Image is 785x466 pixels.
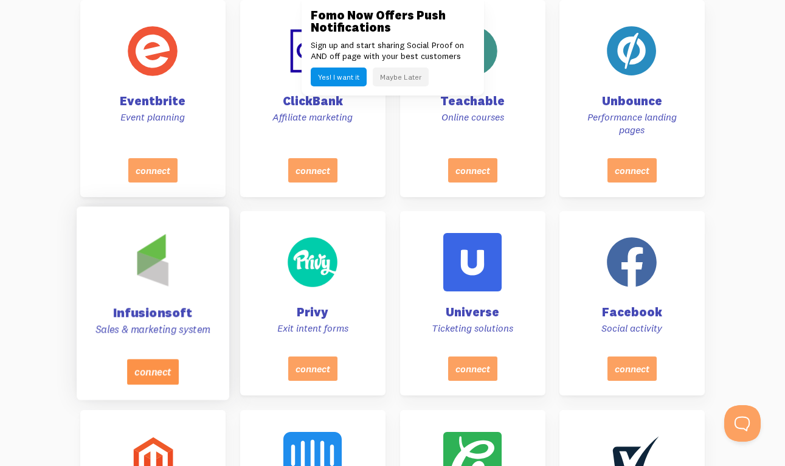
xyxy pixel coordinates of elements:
button: Yes! I want it [311,68,367,86]
h4: ClickBank [255,95,371,107]
h4: Teachable [415,95,531,107]
p: Ticketing solutions [415,322,531,335]
h4: Unbounce [574,95,690,107]
p: Event planning [95,111,211,123]
button: connect [128,158,178,182]
p: Sales & marketing system [92,323,213,336]
button: connect [448,356,497,381]
button: connect [607,356,657,381]
p: Online courses [415,111,531,123]
h4: Infusionsoft [92,306,213,319]
button: Maybe Later [373,68,429,86]
h4: Privy [255,306,371,318]
button: connect [288,158,337,182]
a: Privy Exit intent forms connect [240,211,386,395]
p: Affiliate marketing [255,111,371,123]
button: connect [607,158,657,182]
h4: Facebook [574,306,690,318]
h4: Universe [415,306,531,318]
iframe: Help Scout Beacon - Open [724,405,761,442]
h4: Eventbrite [95,95,211,107]
a: Universe Ticketing solutions connect [400,211,545,395]
button: connect [127,359,179,384]
p: Performance landing pages [574,111,690,136]
p: Social activity [574,322,690,335]
a: Facebook Social activity connect [559,211,705,395]
p: Sign up and start sharing Social Proof on AND off page with your best customers [311,40,475,61]
button: connect [448,158,497,182]
button: connect [288,356,337,381]
a: Infusionsoft Sales & marketing system connect [77,207,229,400]
p: Exit intent forms [255,322,371,335]
h3: Fomo Now Offers Push Notifications [311,9,475,33]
